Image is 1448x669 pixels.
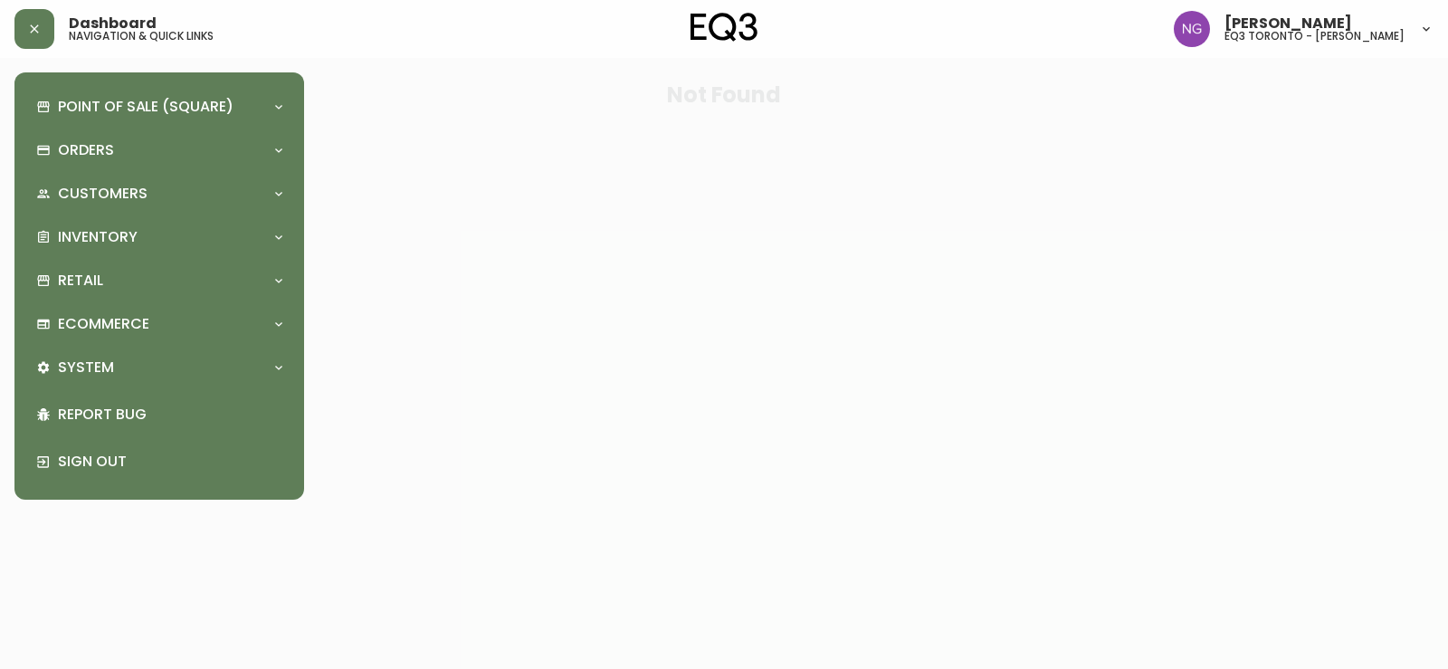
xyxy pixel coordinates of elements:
div: Sign Out [29,438,290,485]
div: Inventory [29,217,290,257]
p: Retail [58,271,103,291]
div: System [29,348,290,387]
div: Orders [29,130,290,170]
img: e41bb40f50a406efe12576e11ba219ad [1174,11,1210,47]
div: Point of Sale (Square) [29,87,290,127]
div: Customers [29,174,290,214]
p: Inventory [58,227,138,247]
div: Ecommerce [29,304,290,344]
p: Sign Out [58,452,282,472]
p: Report Bug [58,405,282,425]
div: Retail [29,261,290,301]
img: logo [691,13,757,42]
p: Orders [58,140,114,160]
p: System [58,358,114,378]
span: [PERSON_NAME] [1224,16,1352,31]
h5: eq3 toronto - [PERSON_NAME] [1224,31,1405,42]
h5: navigation & quick links [69,31,214,42]
p: Ecommerce [58,314,149,334]
p: Point of Sale (Square) [58,97,233,117]
div: Report Bug [29,391,290,438]
span: Dashboard [69,16,157,31]
p: Customers [58,184,148,204]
